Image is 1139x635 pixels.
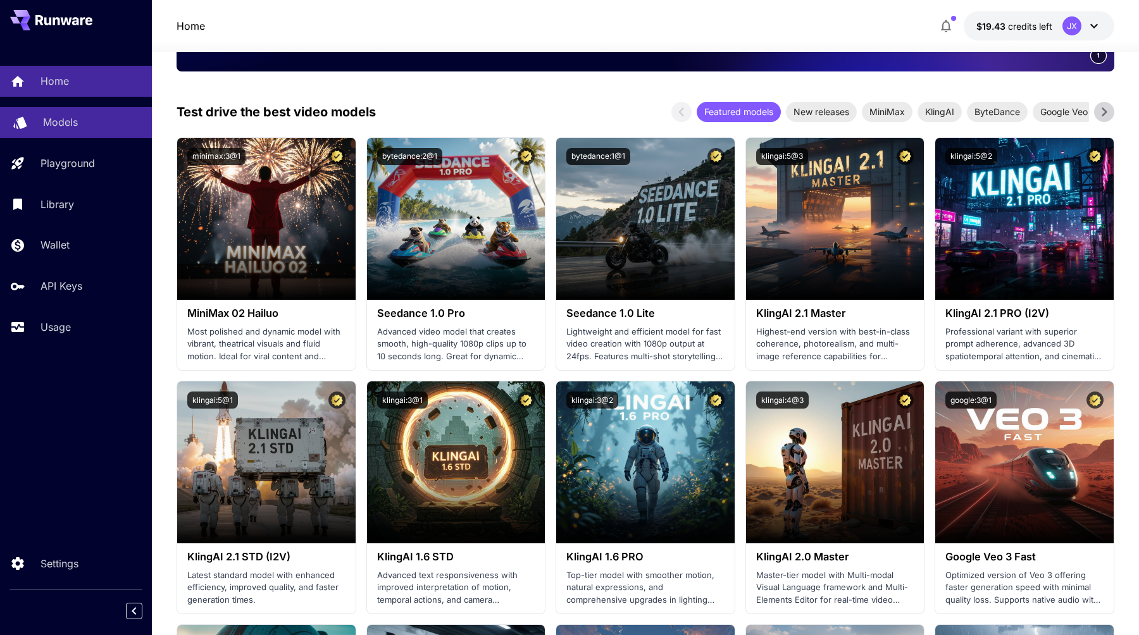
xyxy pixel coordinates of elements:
div: KlingAI [918,102,962,122]
span: Google Veo [1033,105,1095,118]
p: Optimized version of Veo 3 offering faster generation speed with minimal quality loss. Supports n... [945,569,1104,607]
button: klingai:3@2 [566,391,618,409]
span: New releases [786,105,857,118]
button: Certified Model – Vetted for best performance and includes a commercial license. [707,148,725,165]
img: alt [367,381,545,543]
p: Master-tier model with Multi-modal Visual Language framework and Multi-Elements Editor for real-t... [756,569,914,607]
button: Certified Model – Vetted for best performance and includes a commercial license. [1086,391,1104,409]
p: Advanced video model that creates smooth, high-quality 1080p clips up to 10 seconds long. Great f... [377,326,535,363]
p: Professional variant with superior prompt adherence, advanced 3D spatiotemporal attention, and ci... [945,326,1104,363]
div: New releases [786,102,857,122]
span: credits left [1008,21,1052,32]
p: Most polished and dynamic model with vibrant, theatrical visuals and fluid motion. Ideal for vira... [187,326,345,363]
button: klingai:5@3 [756,148,808,165]
button: bytedance:2@1 [377,148,442,165]
p: Top-tier model with smoother motion, natural expressions, and comprehensive upgrades in lighting ... [566,569,725,607]
button: klingai:5@1 [187,391,238,409]
div: ByteDance [967,102,1028,122]
button: Certified Model – Vetted for best performance and includes a commercial license. [707,391,725,409]
h3: KlingAI 2.1 STD (I2V) [187,551,345,563]
button: bytedance:1@1 [566,148,630,165]
h3: Seedance 1.0 Pro [377,307,535,319]
img: alt [935,138,1114,300]
p: Wallet [40,237,70,252]
p: API Keys [40,278,82,293]
button: google:3@1 [945,391,997,409]
img: alt [367,138,545,300]
img: alt [556,138,735,300]
div: JX [1062,16,1081,35]
a: Home [177,18,205,34]
span: 1 [1097,51,1100,60]
button: Certified Model – Vetted for best performance and includes a commercial license. [328,148,345,165]
button: Certified Model – Vetted for best performance and includes a commercial license. [518,391,535,409]
img: alt [746,381,924,543]
p: Highest-end version with best-in-class coherence, photorealism, and multi-image reference capabil... [756,326,914,363]
span: Featured models [697,105,781,118]
p: Usage [40,319,71,335]
div: $19.43454 [976,20,1052,33]
h3: KlingAI 1.6 STD [377,551,535,563]
span: ByteDance [967,105,1028,118]
button: Certified Model – Vetted for best performance and includes a commercial license. [328,391,345,409]
img: alt [746,138,924,300]
p: Latest standard model with enhanced efficiency, improved quality, and faster generation times. [187,569,345,607]
p: Advanced text responsiveness with improved interpretation of motion, temporal actions, and camera... [377,569,535,607]
h3: KlingAI 1.6 PRO [566,551,725,563]
img: alt [935,381,1114,543]
div: MiniMax [862,102,912,122]
h3: KlingAI 2.1 PRO (I2V) [945,307,1104,319]
button: Certified Model – Vetted for best performance and includes a commercial license. [897,391,914,409]
p: Test drive the best video models [177,102,376,121]
button: $19.43454JX [964,11,1114,40]
div: Collapse sidebar [135,600,152,622]
p: Settings [40,556,78,571]
h3: MiniMax 02 Hailuo [187,307,345,319]
h3: KlingAI 2.0 Master [756,551,914,563]
button: klingai:4@3 [756,391,809,409]
h3: Seedance 1.0 Lite [566,307,725,319]
p: Library [40,197,74,212]
button: Certified Model – Vetted for best performance and includes a commercial license. [897,148,914,165]
button: klingai:3@1 [377,391,428,409]
button: minimax:3@1 [187,148,246,165]
span: MiniMax [862,105,912,118]
img: alt [556,381,735,543]
p: Home [40,73,69,89]
h3: Google Veo 3 Fast [945,551,1104,563]
h3: KlingAI 2.1 Master [756,307,914,319]
span: $19.43 [976,21,1008,32]
span: KlingAI [918,105,962,118]
img: alt [177,381,356,543]
button: klingai:5@2 [945,148,997,165]
div: Featured models [697,102,781,122]
button: Certified Model – Vetted for best performance and includes a commercial license. [518,148,535,165]
nav: breadcrumb [177,18,205,34]
button: Collapse sidebar [126,603,142,619]
p: Lightweight and efficient model for fast video creation with 1080p output at 24fps. Features mult... [566,326,725,363]
p: Models [43,114,78,130]
button: Certified Model – Vetted for best performance and includes a commercial license. [1086,148,1104,165]
p: Playground [40,156,95,171]
div: Google Veo [1033,102,1095,122]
